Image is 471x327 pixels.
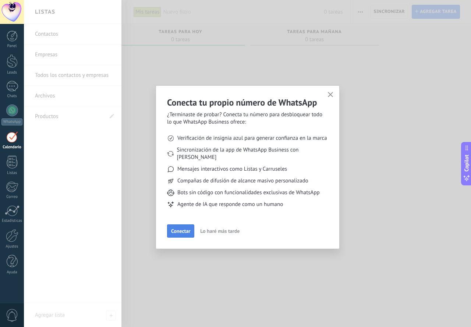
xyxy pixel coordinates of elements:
span: Mensajes interactivos como Listas y Carruseles [177,166,287,173]
div: Estadísticas [1,218,23,223]
h2: Conecta tu propio número de WhatsApp [167,97,328,108]
span: Sincronización de la app de WhatsApp Business con [PERSON_NAME] [177,146,328,161]
span: Bots sin código con funcionalidades exclusivas de WhatsApp [177,189,320,196]
button: Lo haré más tarde [197,225,243,237]
span: Lo haré más tarde [200,228,240,234]
div: Ajustes [1,244,23,249]
span: Verificación de insignia azul para generar confianza en la marca [177,135,327,142]
span: Copilot [463,154,470,171]
span: Conectar [171,228,190,234]
div: Correo [1,195,23,199]
div: Calendario [1,145,23,150]
span: Compañas de difusión de alcance masivo personalizado [177,177,308,185]
div: Listas [1,171,23,175]
span: ¿Terminaste de probar? Conecta tu número para desbloquear todo lo que WhatsApp Business ofrece: [167,111,328,126]
div: Panel [1,44,23,49]
div: Ayuda [1,270,23,275]
div: Leads [1,70,23,75]
button: Conectar [167,224,194,238]
div: WhatsApp [1,118,22,125]
span: Agente de IA que responde como un humano [177,201,283,208]
div: Chats [1,94,23,99]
